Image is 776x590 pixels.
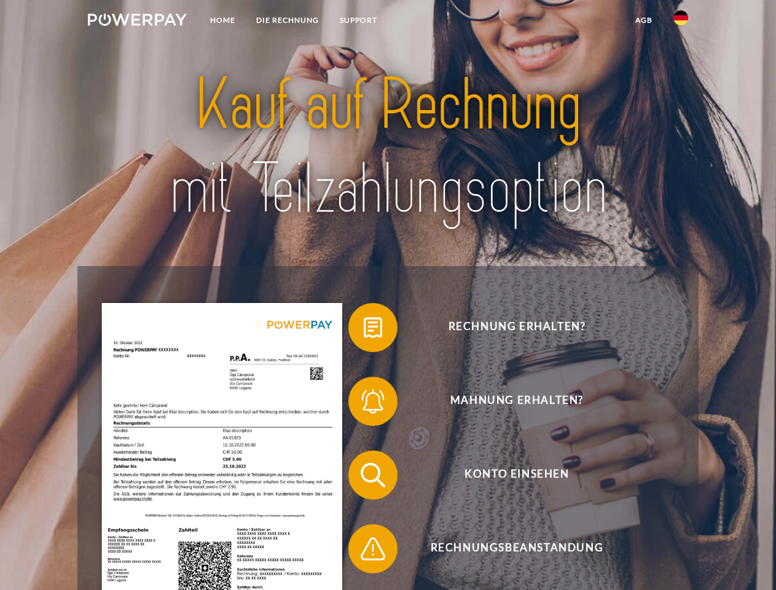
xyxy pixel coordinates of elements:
span: Rechnung erhalten? [366,303,667,352]
img: logo-powerpay-white.svg [88,14,187,26]
img: qb_bell.svg [358,386,388,417]
a: agb [625,9,663,31]
img: qb_warning.svg [358,533,388,564]
button: Konto einsehen [348,450,668,500]
a: Home [200,9,246,31]
button: Rechnungsbeanstandung [348,524,668,573]
button: Mahnung erhalten? [348,377,668,426]
img: title-powerpay_de.svg [117,59,659,235]
a: DIE RECHNUNG [246,9,329,31]
img: qb_search.svg [358,460,388,490]
img: qb_bill.svg [358,312,388,343]
span: Rechnungsbeanstandung [366,524,667,573]
button: Rechnung erhalten? [348,303,668,352]
a: SUPPORT [329,9,388,31]
span: Mahnung erhalten? [366,377,667,426]
img: de [673,10,688,25]
span: Konto einsehen [366,450,667,500]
